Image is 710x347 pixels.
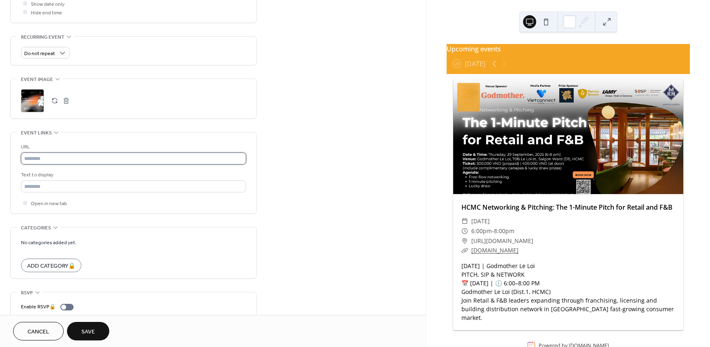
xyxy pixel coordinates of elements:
span: Categories [21,224,51,232]
a: [DOMAIN_NAME] [471,246,519,254]
span: No categories added yet. [21,238,76,247]
div: Sep [463,101,474,107]
span: Open in new tab [31,199,67,208]
div: [DATE] | Godmother Le Loi PITCH, SIP & NETWORK 📅 [DATE] | 🕕 6:00–8:00 PM Godmother Le Loi (Dist.1... [453,261,683,322]
button: Cancel [13,322,64,340]
span: Cancel [28,328,49,336]
div: ​ [461,245,468,255]
div: ​ [461,216,468,226]
span: 8:00pm [494,226,514,236]
div: ​ [461,236,468,246]
span: [URL][DOMAIN_NAME] [471,236,533,246]
span: Recurring event [21,33,65,42]
a: HCMC Networking & Pitching: The 1-Minute Pitch for Retail and F&B [461,203,673,212]
div: Text to display [21,171,244,179]
div: 25 [461,87,475,99]
span: Event image [21,75,53,84]
span: [DATE] [471,216,490,226]
span: Hide end time [31,9,62,17]
button: Save [67,322,109,340]
span: RSVP [21,289,33,297]
div: Upcoming events [447,44,690,54]
div: ​ [461,226,468,236]
span: - [492,226,494,236]
div: ; [21,89,44,112]
span: Event links [21,129,52,137]
span: Save [81,328,95,336]
span: Do not repeat [24,49,55,58]
span: 6:00pm [471,226,492,236]
div: URL [21,143,244,151]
